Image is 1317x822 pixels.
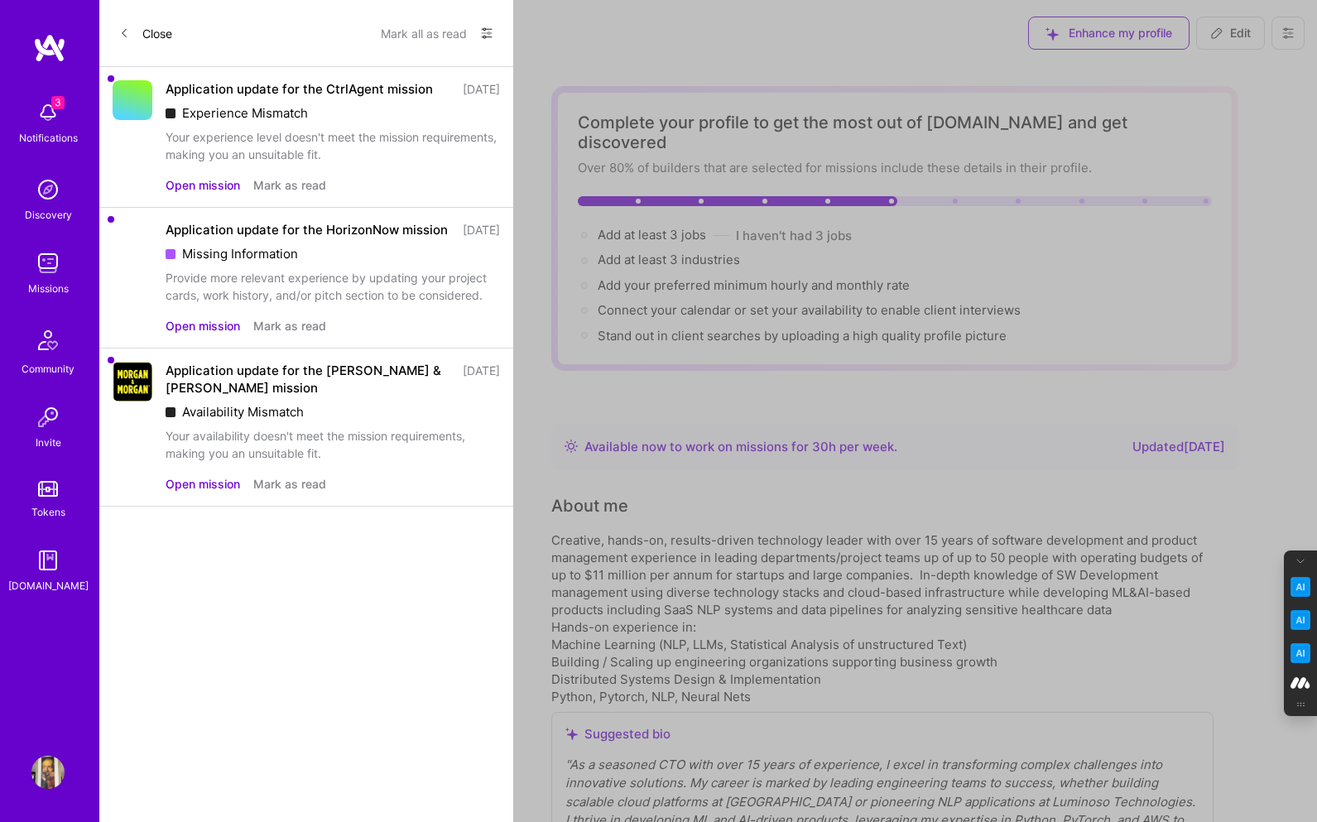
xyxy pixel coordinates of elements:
img: Email Tone Analyzer icon [1291,610,1310,630]
img: User Avatar [31,756,65,789]
img: Key Point Extractor icon [1291,577,1310,597]
img: Jargon Buster icon [1291,643,1310,663]
div: Discovery [25,206,72,224]
div: [DATE] [463,221,500,238]
button: Mark as read [253,317,326,334]
div: [DATE] [463,362,500,397]
div: Application update for the CtrlAgent mission [166,80,433,98]
img: Company Logo [113,236,152,245]
div: Tokens [31,503,65,521]
button: Close [119,20,172,46]
button: Open mission [166,176,240,194]
img: Community [28,320,68,360]
img: discovery [31,173,65,206]
div: Experience Mismatch [166,104,500,122]
div: Availability Mismatch [166,403,500,421]
img: Company Logo [113,362,152,401]
button: Mark as read [253,475,326,493]
button: Mark as read [253,176,326,194]
div: [DOMAIN_NAME] [8,577,89,594]
div: Application update for the [PERSON_NAME] & [PERSON_NAME] mission [166,362,453,397]
div: Application update for the HorizonNow mission [166,221,448,238]
img: guide book [31,544,65,577]
img: teamwork [31,247,65,280]
img: tokens [38,481,58,497]
button: Mark all as read [381,20,467,46]
a: User Avatar [27,756,69,789]
div: Your experience level doesn't meet the mission requirements, making you an unsuitable fit. [166,128,500,163]
div: Missing Information [166,245,500,262]
div: Your availability doesn't meet the mission requirements, making you an unsuitable fit. [166,427,500,462]
div: Community [22,360,75,377]
button: Open mission [166,317,240,334]
div: Invite [36,434,61,451]
div: Provide more relevant experience by updating your project cards, work history, and/or pitch secti... [166,269,500,304]
div: Missions [28,280,69,297]
button: Open mission [166,475,240,493]
img: logo [33,33,66,63]
img: Invite [31,401,65,434]
div: [DATE] [463,80,500,98]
